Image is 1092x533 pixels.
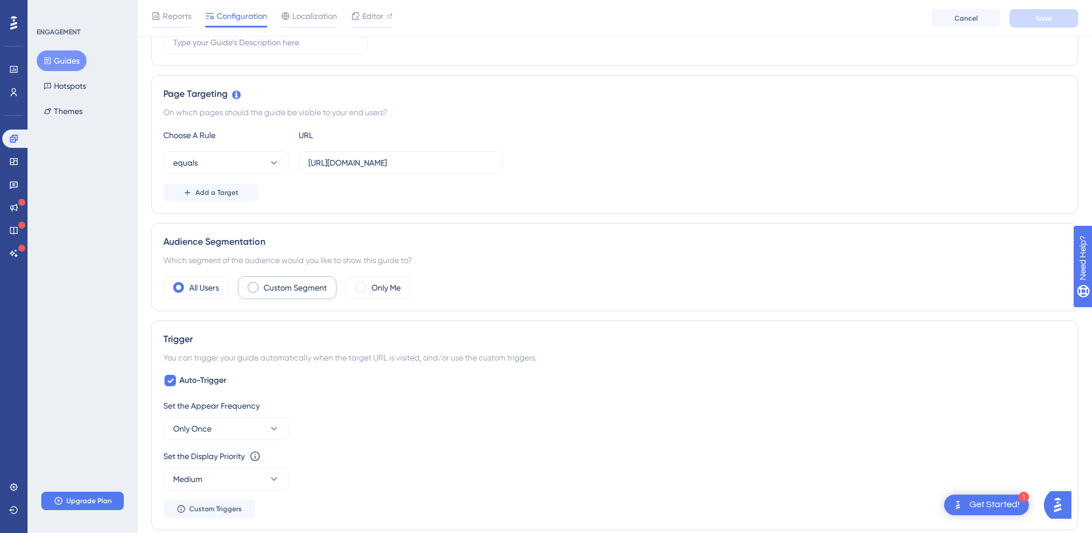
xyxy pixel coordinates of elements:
span: Editor [362,9,383,23]
div: Page Targeting [163,87,1066,101]
button: Guides [37,50,87,71]
iframe: UserGuiding AI Assistant Launcher [1044,488,1078,522]
div: You can trigger your guide automatically when the target URL is visited, and/or use the custom tr... [163,351,1066,365]
button: Medium [163,468,289,491]
span: equals [173,156,198,170]
div: Get Started! [969,499,1020,511]
span: Only Once [173,422,212,436]
div: Which segment of the audience would you like to show this guide to? [163,253,1066,267]
button: Themes [37,101,89,122]
div: ENGAGEMENT [37,28,80,37]
span: Save [1036,14,1052,23]
div: URL [299,128,425,142]
span: Configuration [217,9,267,23]
button: Save [1009,9,1078,28]
input: yourwebsite.com/path [308,156,493,169]
label: Only Me [371,281,401,295]
label: All Users [189,281,219,295]
span: Cancel [954,14,978,23]
button: equals [163,151,289,174]
button: Add a Target [163,183,258,202]
div: 1 [1019,492,1029,502]
div: Choose A Rule [163,128,289,142]
button: Custom Triggers [163,500,255,518]
img: launcher-image-alternative-text [951,498,965,512]
div: Set the Appear Frequency [163,399,1066,413]
span: Reports [163,9,191,23]
div: Audience Segmentation [163,235,1066,249]
span: Need Help? [27,3,72,17]
span: Upgrade Plan [66,496,112,505]
div: Trigger [163,332,1066,346]
div: Open Get Started! checklist, remaining modules: 1 [944,495,1029,515]
span: Add a Target [195,188,238,197]
label: Custom Segment [264,281,327,295]
span: Auto-Trigger [179,374,226,387]
span: Custom Triggers [189,504,242,514]
input: Type your Guide’s Description here [173,36,358,49]
button: Cancel [931,9,1000,28]
span: Localization [292,9,337,23]
div: Set the Display Priority [163,449,245,463]
div: On which pages should the guide be visible to your end users? [163,105,1066,119]
button: Upgrade Plan [41,492,124,510]
span: Medium [173,472,202,486]
button: Only Once [163,417,289,440]
button: Hotspots [37,76,93,96]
